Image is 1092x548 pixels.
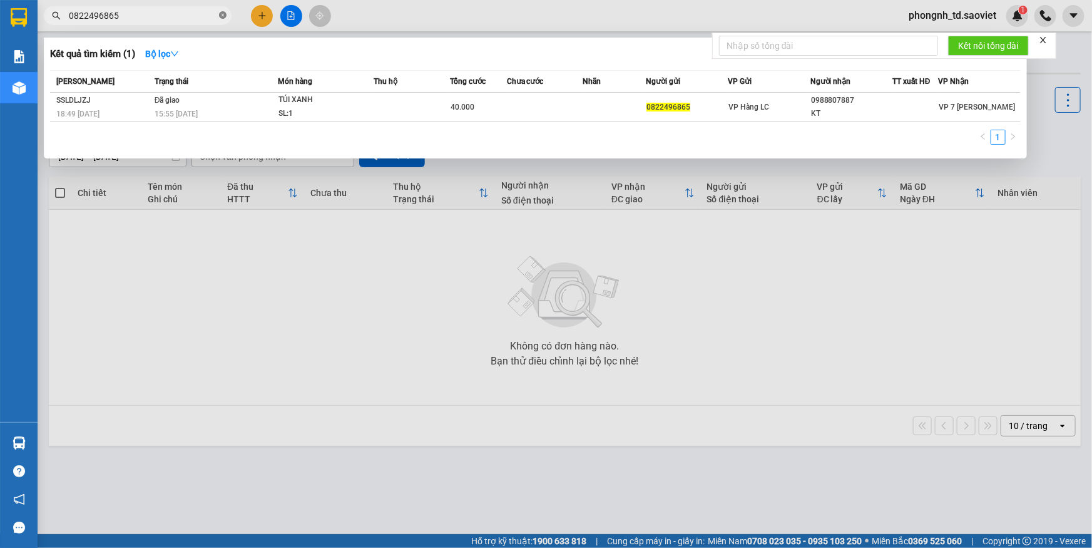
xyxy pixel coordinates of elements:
span: Chưa cước [507,77,544,86]
button: Kết nối tổng đài [948,36,1029,56]
img: logo-vxr [11,8,27,27]
span: Người gửi [646,77,680,86]
li: Next Page [1006,130,1021,145]
input: Tìm tên, số ĐT hoặc mã đơn [69,9,217,23]
span: down [170,49,179,58]
div: SSLDLJZJ [56,94,151,107]
span: close-circle [219,11,227,19]
span: search [52,11,61,20]
a: 1 [991,130,1005,144]
img: warehouse-icon [13,437,26,450]
div: 0988807887 [811,94,892,107]
span: VP 7 [PERSON_NAME] [939,103,1015,111]
li: Previous Page [976,130,991,145]
div: TÚI XANH [278,93,372,107]
span: 15:55 [DATE] [155,110,198,118]
img: warehouse-icon [13,81,26,95]
strong: Bộ lọc [145,49,179,59]
span: question-circle [13,465,25,477]
span: left [979,133,987,140]
span: Trạng thái [155,77,188,86]
div: SL: 1 [278,107,372,121]
div: KT [811,107,892,120]
img: solution-icon [13,50,26,63]
span: 40.000 [451,103,474,111]
span: Người nhận [810,77,851,86]
span: Đã giao [155,96,180,105]
span: right [1009,133,1017,140]
span: notification [13,494,25,505]
span: VP Hàng LC [728,103,769,111]
input: Nhập số tổng đài [719,36,938,56]
span: message [13,522,25,534]
button: left [976,130,991,145]
span: VP Nhận [938,77,969,86]
span: close [1039,36,1048,44]
span: Nhãn [583,77,601,86]
span: Thu hộ [374,77,397,86]
span: [PERSON_NAME] [56,77,115,86]
span: Kết nối tổng đài [958,39,1019,53]
span: Món hàng [278,77,312,86]
h3: Kết quả tìm kiếm ( 1 ) [50,48,135,61]
span: close-circle [219,10,227,22]
span: 18:49 [DATE] [56,110,100,118]
li: 1 [991,130,1006,145]
span: 0822496865 [646,103,690,111]
button: right [1006,130,1021,145]
span: TT xuất HĐ [892,77,931,86]
span: Tổng cước [450,77,486,86]
button: Bộ lọcdown [135,44,189,64]
span: VP Gửi [728,77,752,86]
